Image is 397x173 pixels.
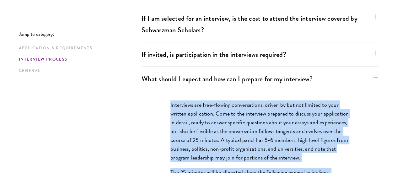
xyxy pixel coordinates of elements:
a: Application & Requirements [19,45,138,51]
p: Interviews are free-flowing conversations, driven by but not limited to your written application.... [170,100,349,162]
p: Jump to category: [19,31,142,37]
button: What should I expect and how can I prepare for my interview? [142,72,378,86]
a: Interview Process [19,56,138,63]
button: If I am selected for an interview, is the cost to attend the interview covered by Schwarzman Scho... [142,11,378,37]
button: If invited, is participation in the interviews required? [142,47,378,62]
a: General [19,68,138,74]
